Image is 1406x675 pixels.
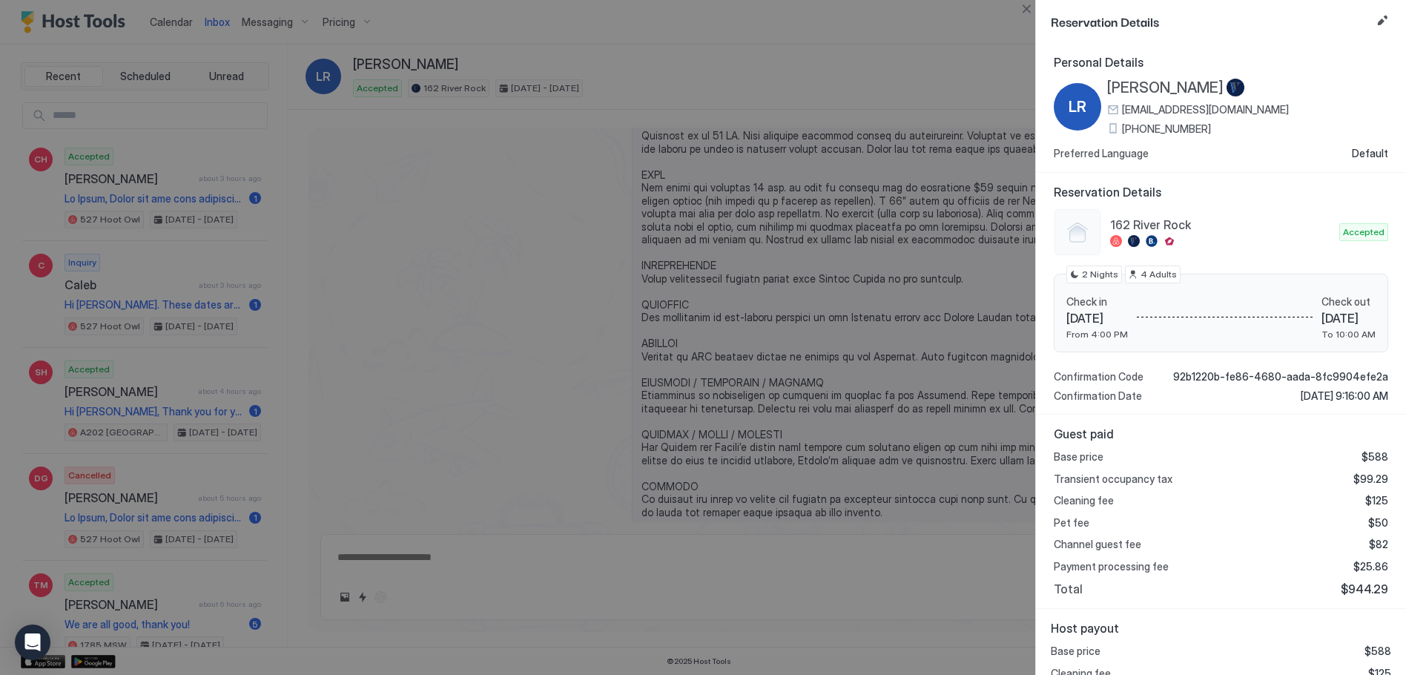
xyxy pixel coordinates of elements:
span: $82 [1369,538,1388,551]
span: Personal Details [1054,55,1388,70]
div: Open Intercom Messenger [15,625,50,660]
span: 92b1220b-fe86-4680-aada-8fc9904efe2a [1173,370,1388,383]
span: $25.86 [1353,560,1388,573]
span: $125 [1365,494,1388,507]
span: 2 Nights [1082,268,1118,281]
span: Preferred Language [1054,147,1149,160]
span: Confirmation Date [1054,389,1142,403]
span: $588 [1364,645,1391,658]
span: Host payout [1051,621,1391,636]
span: Base price [1054,450,1103,464]
span: Base price [1051,645,1100,658]
span: Guest paid [1054,427,1388,441]
span: Reservation Details [1051,12,1370,30]
span: 4 Adults [1141,268,1177,281]
span: $588 [1362,450,1388,464]
span: [PHONE_NUMBER] [1122,122,1211,136]
span: Payment processing fee [1054,560,1169,573]
span: Transient occupancy tax [1054,472,1172,486]
span: [DATE] 9:16:00 AM [1301,389,1388,403]
span: Check in [1066,295,1128,309]
span: Total [1054,582,1083,596]
span: [EMAIL_ADDRESS][DOMAIN_NAME] [1122,103,1289,116]
span: $50 [1368,516,1388,530]
span: [DATE] [1066,311,1128,326]
span: Pet fee [1054,516,1089,530]
button: Edit reservation [1373,12,1391,30]
span: Channel guest fee [1054,538,1141,551]
span: Default [1352,147,1388,160]
span: Reservation Details [1054,185,1388,200]
span: [DATE] [1321,311,1376,326]
span: Confirmation Code [1054,370,1143,383]
span: [PERSON_NAME] [1107,79,1224,97]
span: LR [1069,96,1086,118]
span: From 4:00 PM [1066,329,1128,340]
span: Cleaning fee [1054,494,1114,507]
span: $944.29 [1341,582,1388,596]
span: To 10:00 AM [1321,329,1376,340]
span: Accepted [1343,225,1384,239]
span: $99.29 [1353,472,1388,486]
span: Check out [1321,295,1376,309]
span: 162 River Rock [1110,217,1333,232]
